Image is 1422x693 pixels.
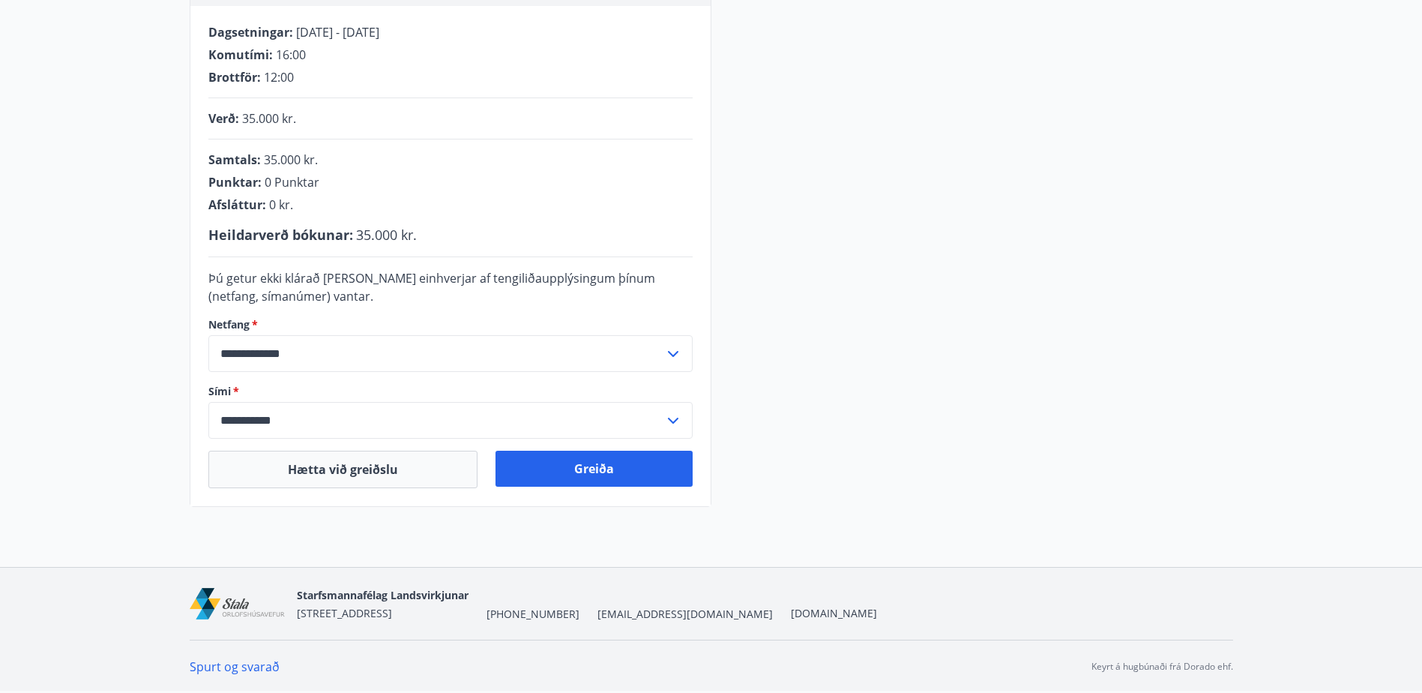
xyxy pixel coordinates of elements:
[208,451,477,488] button: Hætta við greiðslu
[265,174,319,190] span: 0 Punktar
[190,658,280,675] a: Spurt og svarað
[276,46,306,63] span: 16:00
[208,226,353,244] span: Heildarverð bókunar :
[208,174,262,190] span: Punktar :
[264,151,318,168] span: 35.000 kr.
[208,151,261,168] span: Samtals :
[190,588,285,620] img: mEl60ZlWq2dfEsT9wIdje1duLb4bJloCzzh6OZwP.png
[264,69,294,85] span: 12:00
[269,196,293,213] span: 0 kr.
[1091,660,1233,673] p: Keyrt á hugbúnaði frá Dorado ehf.
[356,226,417,244] span: 35.000 kr.
[208,317,693,332] label: Netfang
[208,270,655,304] span: Þú getur ekki klárað [PERSON_NAME] einhverjar af tengiliðaupplýsingum þínum (netfang, símanúmer) ...
[208,110,239,127] span: Verð :
[208,384,693,399] label: Sími
[242,110,296,127] span: 35.000 kr.
[297,588,469,602] span: Starfsmannafélag Landsvirkjunar
[208,46,273,63] span: Komutími :
[296,24,379,40] span: [DATE] - [DATE]
[791,606,877,620] a: [DOMAIN_NAME]
[486,607,579,622] span: [PHONE_NUMBER]
[208,196,266,213] span: Afsláttur :
[597,607,773,622] span: [EMAIL_ADDRESS][DOMAIN_NAME]
[208,24,293,40] span: Dagsetningar :
[297,606,392,620] span: [STREET_ADDRESS]
[208,69,261,85] span: Brottför :
[495,451,693,487] button: Greiða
